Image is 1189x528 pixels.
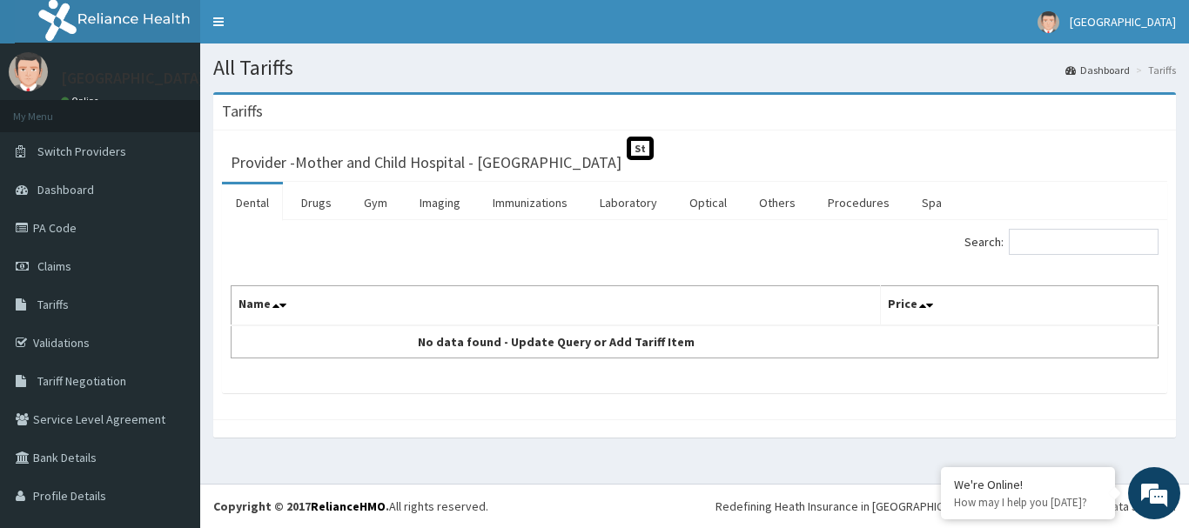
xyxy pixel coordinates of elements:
h3: Provider - Mother and Child Hospital - [GEOGRAPHIC_DATA] [231,155,621,170]
a: Dashboard [1065,63,1130,77]
span: Dashboard [37,182,94,197]
th: Price [880,286,1159,326]
a: Others [745,184,809,221]
a: Spa [908,184,956,221]
footer: All rights reserved. [200,484,1189,528]
a: Gym [350,184,401,221]
li: Tariffs [1132,63,1176,77]
a: Dental [222,184,283,221]
img: User Image [1038,11,1059,33]
span: Claims [37,258,71,274]
span: Switch Providers [37,144,126,159]
h3: Tariffs [222,104,263,119]
a: Optical [675,184,741,221]
img: User Image [9,52,48,91]
div: We're Online! [954,477,1102,492]
label: Search: [964,229,1159,255]
span: Tariff Negotiation [37,373,126,389]
strong: Copyright © 2017 . [213,498,389,514]
a: Drugs [287,184,346,221]
span: Tariffs [37,297,69,312]
a: Imaging [406,184,474,221]
h1: All Tariffs [213,57,1176,79]
span: St [627,137,654,160]
div: Redefining Heath Insurance in [GEOGRAPHIC_DATA] using Telemedicine and Data Science! [715,498,1176,515]
a: RelianceHMO [311,498,386,514]
a: Laboratory [586,184,671,221]
a: Procedures [814,184,904,221]
a: Online [61,95,103,107]
th: Name [232,286,881,326]
span: [GEOGRAPHIC_DATA] [1070,14,1176,30]
input: Search: [1009,229,1159,255]
p: How may I help you today? [954,495,1102,510]
a: Immunizations [479,184,581,221]
p: [GEOGRAPHIC_DATA] [61,70,205,86]
td: No data found - Update Query or Add Tariff Item [232,325,881,358]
